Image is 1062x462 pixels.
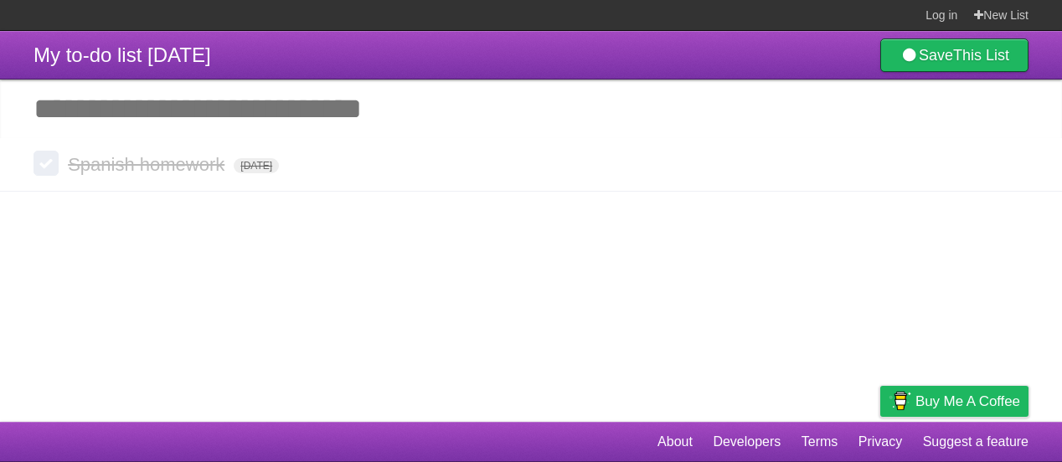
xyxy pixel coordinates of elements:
[34,151,59,176] label: Done
[953,47,1009,64] b: This List
[68,154,229,175] span: Spanish homework
[880,386,1028,417] a: Buy me a coffee
[923,426,1028,458] a: Suggest a feature
[713,426,781,458] a: Developers
[234,158,279,173] span: [DATE]
[889,387,911,415] img: Buy me a coffee
[657,426,693,458] a: About
[858,426,902,458] a: Privacy
[915,387,1020,416] span: Buy me a coffee
[880,38,1028,72] a: SaveThis List
[802,426,838,458] a: Terms
[34,44,211,66] span: My to-do list [DATE]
